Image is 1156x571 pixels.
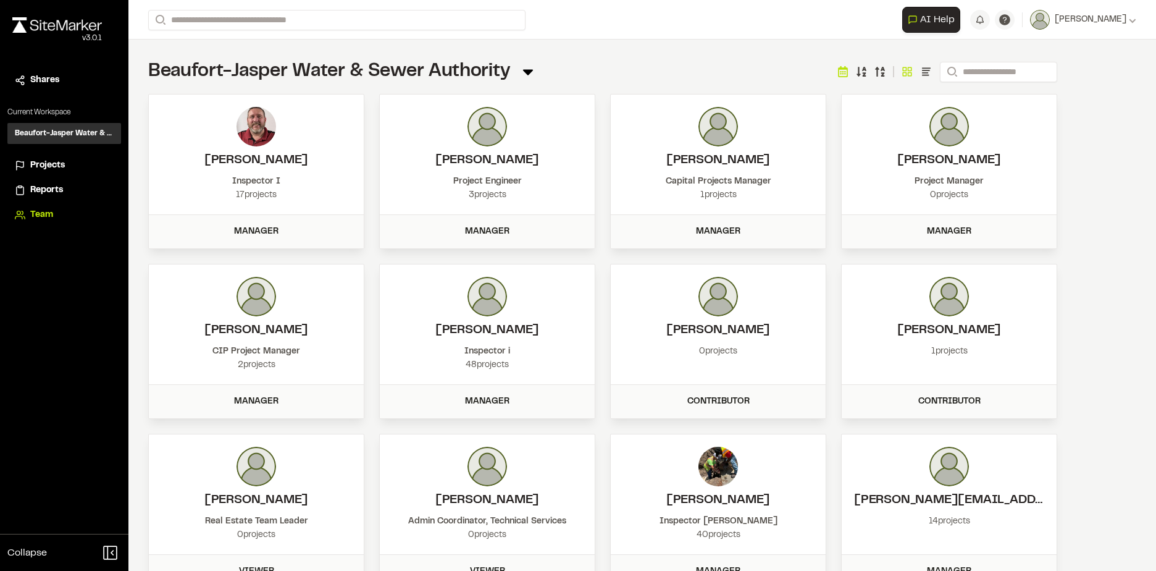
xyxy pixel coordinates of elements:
h2: Jesse Baker [854,151,1044,170]
div: Real Estate Team Leader [161,515,351,528]
div: Contributor [849,395,1049,408]
div: Admin Coordinator, Technical Services [392,515,582,528]
h2: Justin Burke [623,491,813,510]
button: [PERSON_NAME] [1030,10,1136,30]
h2: Richard Tetrick [161,321,351,340]
img: photo [467,277,507,316]
div: Manager [618,225,818,239]
div: Inspector i [392,345,582,358]
h2: Gregory M. Kobulnicky [161,491,351,510]
div: CIP Project Manager [161,345,351,358]
a: Shares [15,74,114,87]
img: photo [467,107,507,146]
span: Team [30,208,53,222]
img: photo [929,277,969,316]
div: 14 projects [854,515,1044,528]
div: 17 projects [161,188,351,202]
h2: Jason Luttrell [161,151,351,170]
h2: Dawn Bates [392,491,582,510]
span: Projects [30,159,65,172]
div: 3 projects [392,188,582,202]
div: Open AI Assistant [902,7,965,33]
span: Beaufort-Jasper Water & Sewer Authority [148,64,509,80]
img: photo [698,107,738,146]
div: Manager [849,225,1049,239]
div: Manager [387,395,587,408]
h2: Jacquelynn Smith [623,151,813,170]
h2: Peyton Whitt [392,151,582,170]
div: Capital Projects Manager [623,175,813,188]
a: Team [15,208,114,222]
div: 1 projects [623,188,813,202]
div: Project Manager [854,175,1044,188]
div: Manager [156,225,356,239]
img: photo [929,107,969,146]
span: Collapse [7,546,47,560]
img: photo [929,447,969,486]
div: Manager [387,225,587,239]
h2: Sam Dodd [854,321,1044,340]
span: [PERSON_NAME] [1055,13,1126,27]
img: photo [237,107,276,146]
img: photo [698,277,738,316]
img: photo [698,447,738,486]
span: Shares [30,74,59,87]
h2: chris.graham@bjwsa.org [854,491,1044,510]
div: Inspector I [161,175,351,188]
a: Projects [15,159,114,172]
div: Contributor [618,395,818,408]
div: Oh geez...please don't... [12,33,102,44]
img: User [1030,10,1050,30]
img: photo [467,447,507,486]
div: 1 projects [854,345,1044,358]
div: Project Engineer [392,175,582,188]
a: Reports [15,184,114,197]
div: Manager [156,395,356,408]
div: 0 projects [161,528,351,542]
button: Search [940,62,962,82]
img: rebrand.png [12,17,102,33]
h3: Beaufort-Jasper Water & Sewer Authority [15,128,114,139]
img: photo [237,277,276,316]
span: AI Help [920,12,955,27]
span: Reports [30,184,63,197]
button: Open AI Assistant [902,7,960,33]
div: Inspector [PERSON_NAME] [623,515,813,528]
button: Search [148,10,170,30]
h2: Shawna Hesson [392,321,582,340]
div: 40 projects [623,528,813,542]
img: photo [237,447,276,486]
p: Current Workspace [7,107,121,118]
div: 48 projects [392,358,582,372]
div: 0 projects [854,188,1044,202]
div: 2 projects [161,358,351,372]
div: 0 projects [623,345,813,358]
div: 0 projects [392,528,582,542]
h2: Chris Ingolia [623,321,813,340]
